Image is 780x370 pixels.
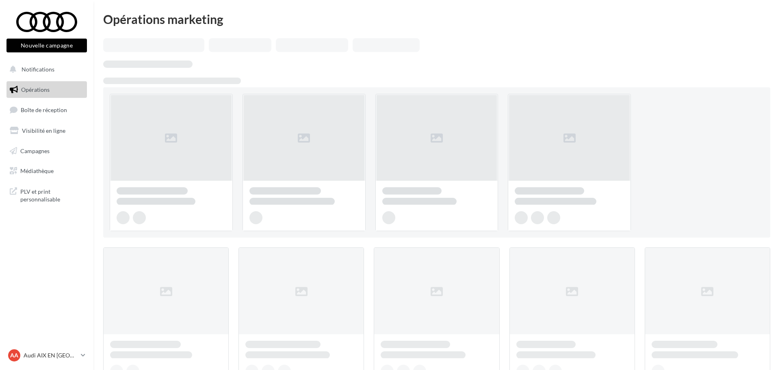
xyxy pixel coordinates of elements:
[5,183,89,207] a: PLV et print personnalisable
[10,351,18,359] span: AA
[21,86,50,93] span: Opérations
[20,167,54,174] span: Médiathèque
[5,81,89,98] a: Opérations
[5,61,85,78] button: Notifications
[5,162,89,180] a: Médiathèque
[6,348,87,363] a: AA Audi AIX EN [GEOGRAPHIC_DATA]
[22,66,54,73] span: Notifications
[6,39,87,52] button: Nouvelle campagne
[5,122,89,139] a: Visibilité en ligne
[21,106,67,113] span: Boîte de réception
[24,351,78,359] p: Audi AIX EN [GEOGRAPHIC_DATA]
[20,147,50,154] span: Campagnes
[5,101,89,119] a: Boîte de réception
[5,143,89,160] a: Campagnes
[22,127,65,134] span: Visibilité en ligne
[20,186,84,203] span: PLV et print personnalisable
[103,13,770,25] div: Opérations marketing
